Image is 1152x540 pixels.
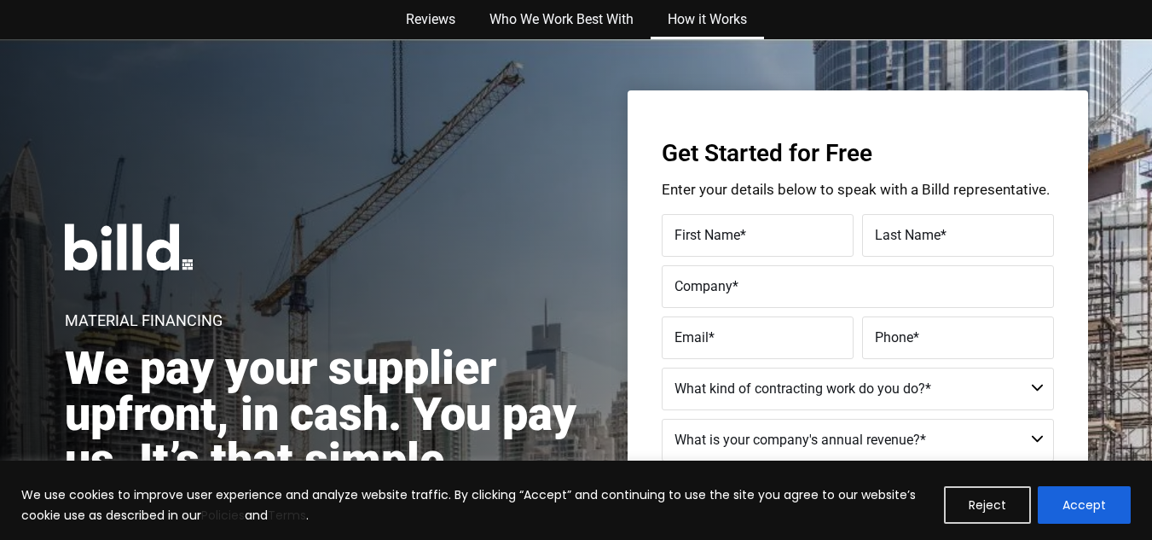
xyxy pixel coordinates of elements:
h2: We pay your supplier upfront, in cash. You pay us. It’s that simple. [65,345,595,484]
a: Policies [201,507,245,524]
span: Phone [875,329,913,345]
h3: Get Started for Free [662,142,1054,165]
p: Enter your details below to speak with a Billd representative. [662,183,1054,197]
span: First Name [674,227,740,243]
button: Accept [1038,486,1131,524]
span: Email [674,329,709,345]
h1: Material Financing [65,313,223,328]
a: Terms [268,507,306,524]
button: Reject [944,486,1031,524]
span: Last Name [875,227,941,243]
p: We use cookies to improve user experience and analyze website traffic. By clicking “Accept” and c... [21,485,931,525]
span: Company [674,278,732,294]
